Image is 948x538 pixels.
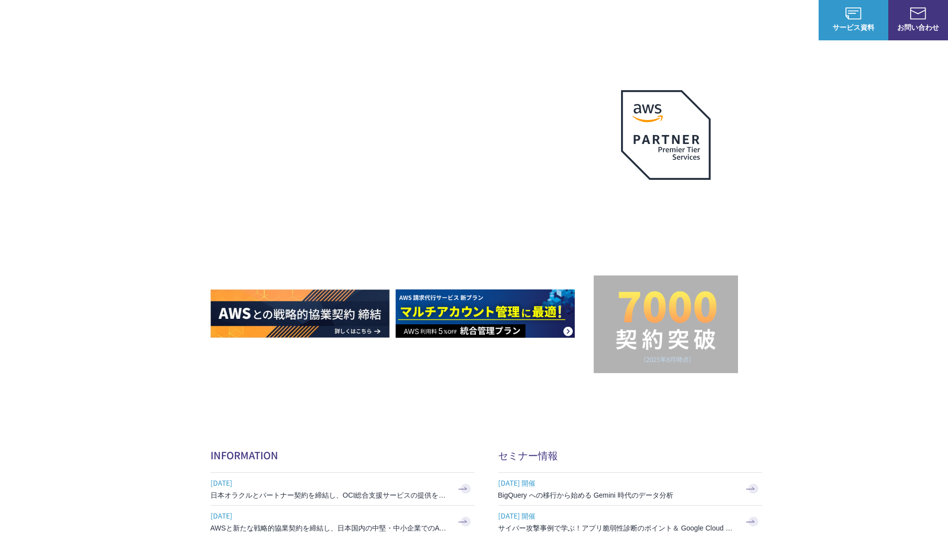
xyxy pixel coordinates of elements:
[723,15,761,25] p: ナレッジ
[396,289,575,338] img: AWS請求代行サービス 統合管理プラン
[211,110,594,154] p: AWSの導入からコスト削減、 構成・運用の最適化からデータ活用まで 規模や業種業態を問わない マネージドサービスで
[675,15,703,25] a: 導入事例
[498,490,737,500] h3: BigQuery への移行から始める Gemini 時代のデータ分析
[576,15,655,25] p: 業種別ソリューション
[910,7,926,19] img: お問い合わせ
[498,523,737,533] h3: サイバー攻撃事例で学ぶ！アプリ脆弱性診断のポイント＆ Google Cloud セキュリティ対策
[781,15,809,25] a: ログイン
[819,22,888,32] span: サービス資料
[211,475,449,490] span: [DATE]
[211,448,474,462] h2: INFORMATION
[211,523,449,533] h3: AWSと新たな戦略的協業契約を締結し、日本国内の中堅・中小企業でのAWS活用を加速
[654,192,677,206] em: AWS
[498,448,762,462] h2: セミナー情報
[211,506,474,538] a: [DATE] AWSと新たな戦略的協業契約を締結し、日本国内の中堅・中小企業でのAWS活用を加速
[211,508,449,523] span: [DATE]
[614,290,718,363] img: 契約件数
[621,90,711,180] img: AWSプレミアティアサービスパートナー
[211,289,390,338] img: AWSとの戦略的協業契約 締結
[211,473,474,505] a: [DATE] 日本オラクルとパートナー契約を締結し、OCI総合支援サービスの提供を開始
[15,8,187,32] a: AWS総合支援サービス C-Chorus NHN テコラスAWS総合支援サービス
[888,22,948,32] span: お問い合わせ
[498,475,737,490] span: [DATE] 開催
[498,473,762,505] a: [DATE] 開催 BigQuery への移行から始める Gemini 時代のデータ分析
[211,164,594,260] h1: AWS ジャーニーの 成功を実現
[474,15,498,25] p: 強み
[498,508,737,523] span: [DATE] 開催
[609,192,723,230] p: 最上位プレミアティア サービスパートナー
[211,490,449,500] h3: 日本オラクルとパートナー契約を締結し、OCI総合支援サービスの提供を開始
[518,15,556,25] p: サービス
[845,7,861,19] img: AWS総合支援サービス C-Chorus サービス資料
[498,506,762,538] a: [DATE] 開催 サイバー攻撃事例で学ぶ！アプリ脆弱性診断のポイント＆ Google Cloud セキュリティ対策
[114,9,187,30] span: NHN テコラス AWS総合支援サービス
